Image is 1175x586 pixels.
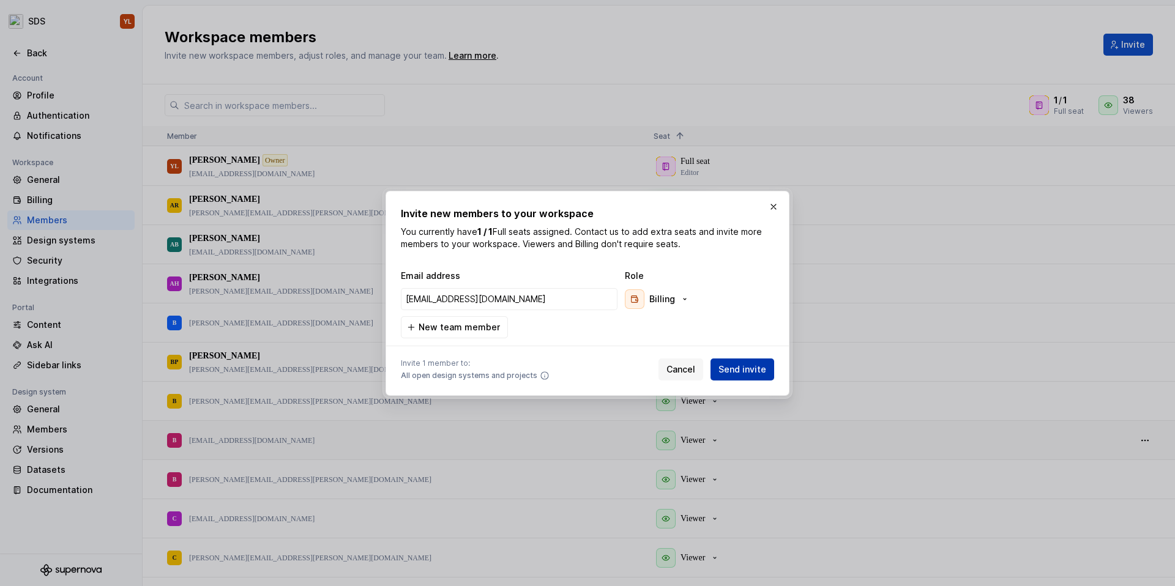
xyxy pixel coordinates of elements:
[649,293,675,305] p: Billing
[718,363,766,376] span: Send invite
[666,363,695,376] span: Cancel
[419,321,500,333] span: New team member
[622,287,695,311] button: Billing
[658,358,703,380] button: Cancel
[401,316,508,338] button: New team member
[401,358,550,368] span: Invite 1 member to:
[625,270,747,282] span: Role
[401,206,774,221] h2: Invite new members to your workspace
[711,358,774,380] button: Send invite
[401,226,774,250] p: You currently have Full seats assigned. Contact us to add extra seats and invite more members to ...
[477,226,493,237] b: 1 / 1
[401,371,537,380] span: All open design systems and projects
[401,270,620,282] span: Email address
